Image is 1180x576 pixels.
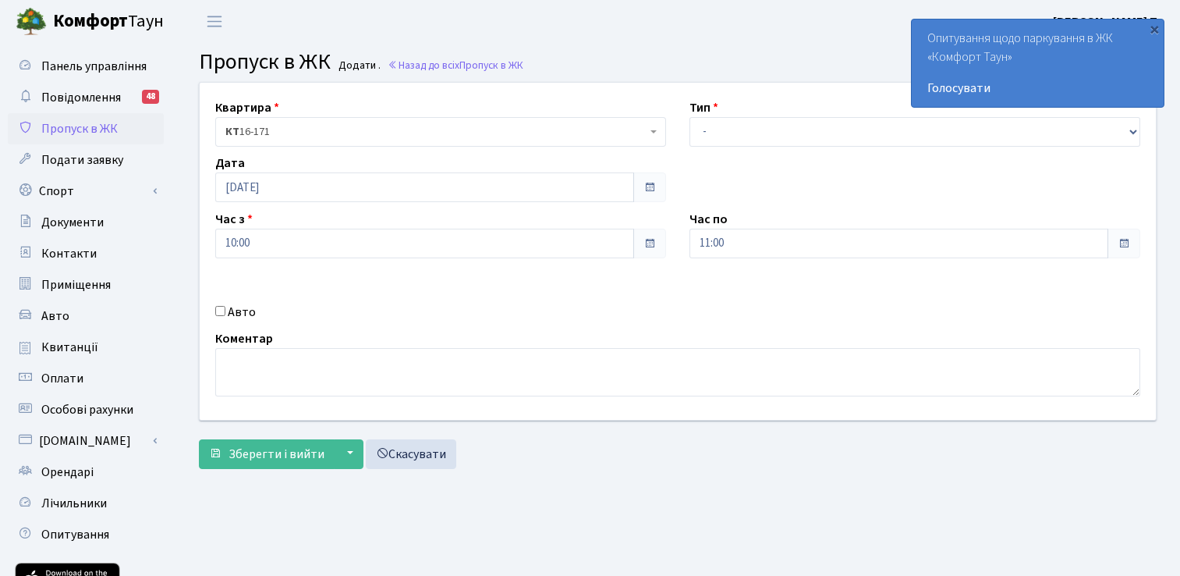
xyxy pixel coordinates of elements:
button: Зберегти і вийти [199,439,335,469]
label: Авто [228,303,256,322]
label: Час з [215,210,253,229]
span: Квитанції [41,339,98,356]
span: Зберегти і вийти [229,446,324,463]
span: Повідомлення [41,89,121,106]
b: КТ [225,124,239,140]
label: Час по [689,210,728,229]
a: Повідомлення48 [8,82,164,113]
span: Пропуск в ЖК [199,46,331,77]
a: Голосувати [927,79,1148,98]
a: Орендарі [8,457,164,488]
label: Коментар [215,329,273,348]
a: Квитанції [8,332,164,363]
span: Оплати [41,370,83,387]
a: [PERSON_NAME] П. [1053,12,1161,31]
span: Особові рахунки [41,401,133,418]
a: Приміщення [8,269,164,300]
a: Назад до всіхПропуск в ЖК [388,58,523,73]
a: Панель управління [8,51,164,82]
span: Документи [41,214,104,231]
a: Авто [8,300,164,332]
a: Подати заявку [8,144,164,176]
span: Таун [53,9,164,35]
label: Тип [689,98,718,117]
span: Пропуск в ЖК [41,120,118,137]
span: Контакти [41,245,97,262]
div: 48 [142,90,159,104]
small: Додати . [335,59,381,73]
b: Комфорт [53,9,128,34]
img: logo.png [16,6,47,37]
a: Скасувати [366,439,456,469]
b: [PERSON_NAME] П. [1053,13,1161,30]
span: Лічильники [41,495,107,512]
a: Документи [8,207,164,238]
label: Дата [215,154,245,172]
div: × [1146,21,1162,37]
a: Пропуск в ЖК [8,113,164,144]
a: Лічильники [8,488,164,519]
a: Особові рахунки [8,394,164,425]
a: Контакти [8,238,164,269]
span: Панель управління [41,58,147,75]
div: Опитування щодо паркування в ЖК «Комфорт Таун» [912,20,1164,107]
span: Пропуск в ЖК [459,58,523,73]
span: Авто [41,308,69,325]
span: Приміщення [41,276,111,293]
a: Спорт [8,176,164,207]
a: [DOMAIN_NAME] [8,425,164,457]
label: Квартира [215,98,279,117]
a: Оплати [8,363,164,394]
span: Подати заявку [41,151,123,169]
span: Орендарі [41,464,94,481]
button: Переключити навігацію [195,9,234,34]
span: <b>КТ</b>&nbsp;&nbsp;&nbsp;&nbsp;16-171 [215,117,666,147]
span: <b>КТ</b>&nbsp;&nbsp;&nbsp;&nbsp;16-171 [225,124,647,140]
span: Опитування [41,526,109,543]
a: Опитування [8,519,164,550]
